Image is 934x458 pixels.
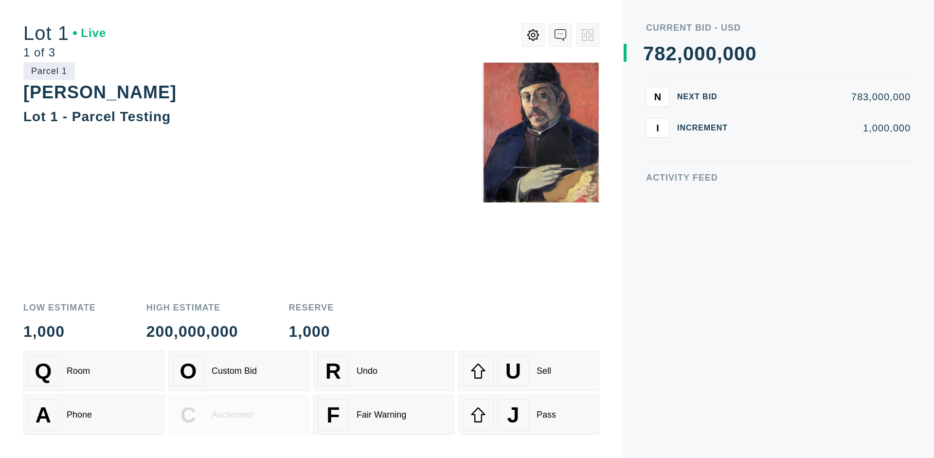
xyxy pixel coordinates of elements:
[743,92,911,102] div: 783,000,000
[168,395,309,435] button: CAuctioneer
[23,324,96,339] div: 1,000
[146,303,238,312] div: High Estimate
[35,359,52,384] span: Q
[646,87,669,107] button: N
[505,359,521,384] span: U
[180,403,196,427] span: C
[666,44,677,63] div: 2
[677,93,736,101] div: Next Bid
[325,359,341,384] span: R
[67,366,90,376] div: Room
[23,47,106,58] div: 1 of 3
[683,44,694,63] div: 0
[705,44,717,63] div: 0
[289,324,334,339] div: 1,000
[717,44,723,238] div: ,
[146,324,238,339] div: 200,000,000
[694,44,705,63] div: 0
[537,366,551,376] div: Sell
[646,173,911,182] div: Activity Feed
[734,44,745,63] div: 0
[745,44,756,63] div: 0
[23,109,171,124] div: Lot 1 - Parcel Testing
[537,410,556,420] div: Pass
[212,410,253,420] div: Auctioneer
[23,82,177,102] div: [PERSON_NAME]
[646,118,669,138] button: I
[723,44,734,63] div: 0
[313,395,454,435] button: FFair Warning
[23,23,106,43] div: Lot 1
[357,366,377,376] div: Undo
[180,359,197,384] span: O
[458,351,599,391] button: USell
[212,366,257,376] div: Custom Bid
[357,410,406,420] div: Fair Warning
[23,62,75,80] div: Parcel 1
[677,124,736,132] div: Increment
[313,351,454,391] button: RUndo
[646,23,911,32] div: Current Bid - USD
[326,403,340,427] span: F
[654,44,665,63] div: 8
[73,27,106,39] div: Live
[677,44,683,238] div: ,
[23,351,164,391] button: QRoom
[23,395,164,435] button: APhone
[458,395,599,435] button: JPass
[507,403,519,427] span: J
[643,44,654,63] div: 7
[289,303,334,312] div: Reserve
[654,91,661,102] span: N
[36,403,51,427] span: A
[23,303,96,312] div: Low Estimate
[67,410,92,420] div: Phone
[168,351,309,391] button: OCustom Bid
[656,122,659,133] span: I
[743,123,911,133] div: 1,000,000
